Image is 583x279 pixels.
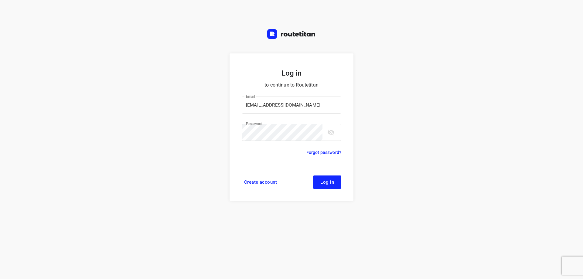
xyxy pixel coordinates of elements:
[267,29,316,39] img: Routetitan
[267,29,316,40] a: Routetitan
[242,81,341,89] p: to continue to Routetitan
[325,126,337,138] button: toggle password visibility
[320,180,334,185] span: Log in
[244,180,277,185] span: Create account
[242,175,279,189] a: Create account
[313,175,341,189] button: Log in
[242,68,341,78] h5: Log in
[306,149,341,156] a: Forgot password?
